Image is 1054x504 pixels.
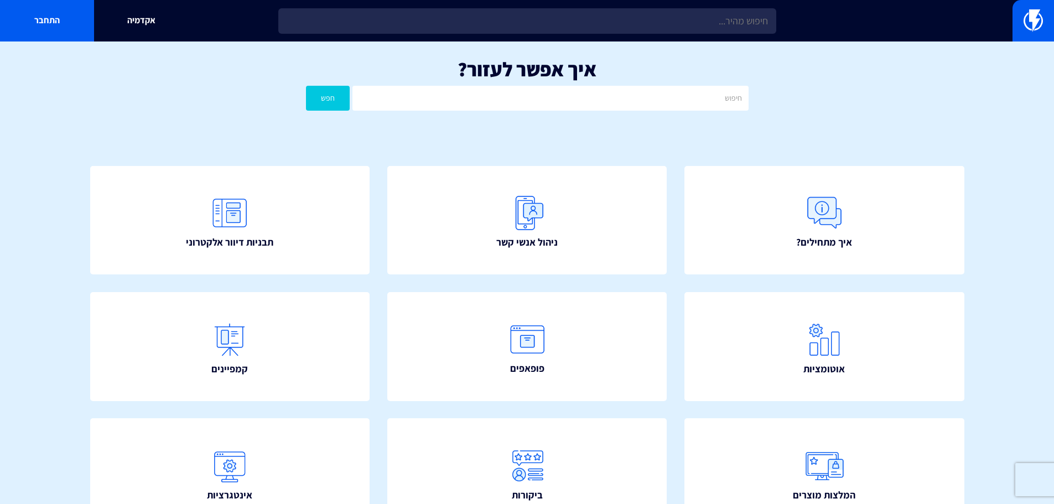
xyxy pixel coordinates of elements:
a: אוטומציות [684,292,964,401]
span: אוטומציות [803,362,845,376]
h1: איך אפשר לעזור? [17,58,1037,80]
span: ניהול אנשי קשר [496,235,558,250]
button: חפש [306,86,350,111]
span: קמפיינים [211,362,248,376]
span: המלצות מוצרים [793,488,855,502]
span: אינטגרציות [207,488,252,502]
input: חיפוש [352,86,748,111]
a: תבניות דיוור אלקטרוני [90,166,370,275]
span: פופאפים [510,361,544,376]
span: ביקורות [512,488,543,502]
a: איך מתחילים? [684,166,964,275]
a: ניהול אנשי קשר [387,166,667,275]
input: חיפוש מהיר... [278,8,776,34]
span: תבניות דיוור אלקטרוני [186,235,273,250]
a: קמפיינים [90,292,370,401]
a: פופאפים [387,292,667,401]
span: איך מתחילים? [796,235,852,250]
